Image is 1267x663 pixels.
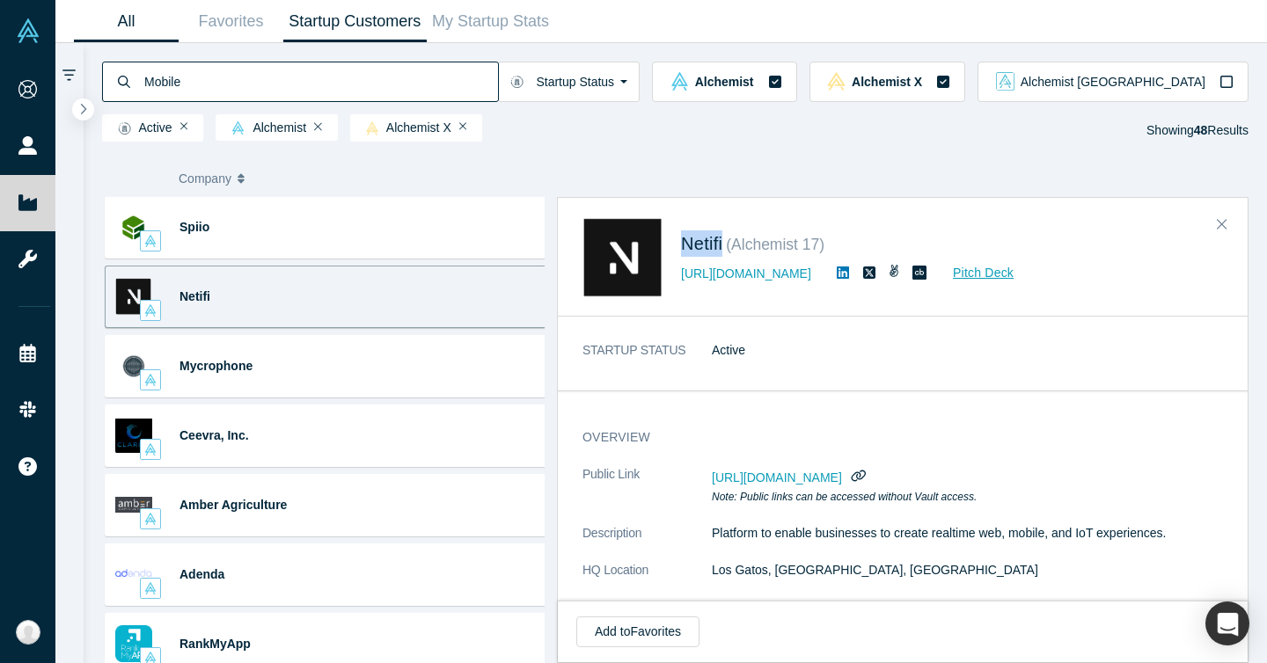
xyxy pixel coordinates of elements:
[934,263,1014,283] a: Pitch Deck
[1021,76,1205,88] span: Alchemist [GEOGRAPHIC_DATA]
[726,236,824,253] small: ( Alchemist 17 )
[115,625,152,662] img: RankMyApp's Logo
[712,524,1236,543] p: Platform to enable businesses to create realtime web, mobile, and IoT experiences.
[576,616,699,647] button: Add toFavorites
[427,1,555,42] a: My Startup Stats
[143,61,498,102] input: Search by company name, class, customer, one-liner or category
[582,465,640,484] span: Public Link
[110,121,172,135] span: Active
[179,1,283,42] a: Favorites
[16,620,40,645] img: Suhan Lee's Account
[366,121,378,135] img: alchemistx Vault Logo
[179,220,209,234] a: Spiio
[115,556,152,593] img: Adenda's Logo
[695,76,754,88] span: Alchemist
[16,18,40,43] img: Alchemist Vault Logo
[179,160,231,197] span: Company
[681,266,811,280] a: [URL][DOMAIN_NAME]
[712,341,1236,360] dd: Active
[652,62,796,102] button: alchemist Vault LogoAlchemist
[670,72,689,91] img: alchemist Vault Logo
[459,120,467,133] button: Remove Filter
[144,374,157,386] img: alchemist Vault Logo
[74,1,179,42] a: All
[144,582,157,594] img: alchemist Vault Logo
[144,513,157,525] img: alchemist Vault Logo
[179,160,308,197] button: Company
[498,62,640,102] button: Startup Status
[712,600,1227,651] span: Enterprise Software Applications · SaaS (Software as a Service) · Enterprise · Enterprise SaaS (S...
[118,121,131,135] img: Startup status
[809,62,966,102] button: alchemistx Vault LogoAlchemist X
[115,486,152,523] img: Amber Agriculture's Logo
[115,208,152,245] img: Spiio's Logo
[827,72,846,91] img: alchemistx Vault Logo
[314,120,322,133] button: Remove Filter
[582,217,663,297] img: Netifi's Logo
[582,524,712,561] dt: Description
[144,304,157,317] img: alchemist Vault Logo
[179,637,251,651] a: RankMyApp
[179,428,249,442] a: Ceevra, Inc.
[852,76,922,88] span: Alchemist X
[180,120,188,133] button: Remove Filter
[712,561,1236,579] dd: Los Gatos, [GEOGRAPHIC_DATA], [GEOGRAPHIC_DATA]
[115,347,152,384] img: Mycrophone's Logo
[712,491,977,503] em: Note: Public links can be accessed without Vault access.
[996,72,1014,91] img: alchemist_aj Vault Logo
[179,567,224,581] a: Adenda
[358,121,451,135] span: Alchemist X
[231,121,245,135] img: alchemist Vault Logo
[1209,211,1235,239] button: Close
[144,235,157,247] img: alchemist Vault Logo
[582,428,1212,447] h3: overview
[582,341,712,378] dt: STARTUP STATUS
[582,561,712,598] dt: HQ Location
[712,470,842,484] span: [URL][DOMAIN_NAME]
[179,359,253,373] a: Mycrophone
[510,75,524,89] img: Startup status
[179,289,210,303] a: Netifi
[681,234,722,253] a: Netifi
[115,278,152,315] img: Netifi's Logo
[978,62,1249,102] button: alchemist_aj Vault LogoAlchemist [GEOGRAPHIC_DATA]
[1146,123,1249,137] span: Showing Results
[1194,123,1208,137] strong: 48
[179,498,287,512] a: Amber Agriculture
[223,121,306,135] span: Alchemist
[144,443,157,455] img: alchemist Vault Logo
[283,1,427,42] a: Startup Customers
[115,417,152,454] img: Ceevra, Inc.'s Logo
